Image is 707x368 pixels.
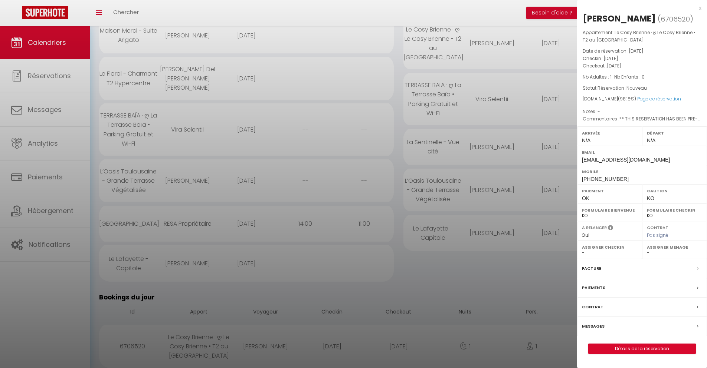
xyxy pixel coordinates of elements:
span: Le Cosy Brienne · ღ Le Cosy Brienne • T2 au [GEOGRAPHIC_DATA] [583,29,695,43]
span: Nouveau [626,85,647,91]
label: Paiements [582,284,605,292]
span: [DATE] [603,55,618,62]
label: Assigner Checkin [582,243,637,251]
div: x [577,4,701,13]
label: Email [582,149,702,156]
button: Ouvrir le widget de chat LiveChat [6,3,28,25]
label: Départ [647,129,702,137]
span: Nb Adultes : 1 [583,74,612,80]
p: Checkin : [583,55,701,62]
span: N/A [582,137,590,143]
span: OK [582,195,589,201]
label: Paiement [582,187,637,195]
p: Commentaires : [583,115,701,123]
span: ( ) [658,14,693,24]
label: Arrivée [582,129,637,137]
p: Notes : [583,108,701,115]
label: Assigner Menage [647,243,702,251]
label: Formulaire Checkin [647,206,702,214]
p: Date de réservation : [583,47,701,55]
div: [DOMAIN_NAME] [583,96,701,103]
i: Sélectionner OUI si vous souhaiter envoyer les séquences de messages post-checkout [608,225,613,233]
span: Nb Enfants : 0 [614,74,645,80]
a: Détails de la réservation [589,344,695,354]
span: [DATE] [607,63,622,69]
p: - [583,73,701,81]
span: N/A [647,137,655,143]
span: [DATE] [629,48,644,54]
span: [EMAIL_ADDRESS][DOMAIN_NAME] [582,157,670,163]
p: Checkout : [583,62,701,70]
div: [PERSON_NAME] [583,13,656,24]
span: Pas signé [647,232,668,238]
label: Formulaire Bienvenue [582,206,637,214]
span: - [598,108,600,115]
label: Messages [582,322,605,330]
label: Facture [582,265,601,272]
span: ( €) [618,96,636,102]
label: Mobile [582,168,702,175]
p: Appartement : [583,29,701,44]
label: Caution [647,187,702,195]
p: Statut Réservation : [583,84,701,92]
span: 98.18 [620,96,631,102]
a: Page de réservation [637,96,681,102]
button: Détails de la réservation [588,344,696,354]
span: [PHONE_NUMBER] [582,176,629,182]
label: A relancer [582,225,607,231]
label: Contrat [647,225,668,229]
label: Contrat [582,303,603,311]
span: KO [647,195,654,201]
span: 6706520 [661,14,690,24]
